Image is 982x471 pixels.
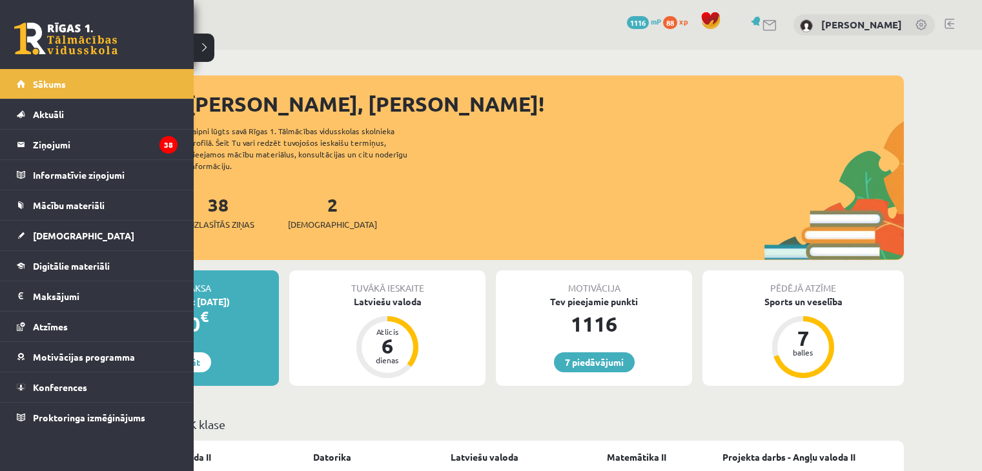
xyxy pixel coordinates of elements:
[289,270,486,295] div: Tuvākā ieskaite
[33,260,110,272] span: Digitālie materiāli
[17,403,178,432] a: Proktoringa izmēģinājums
[821,18,902,31] a: [PERSON_NAME]
[496,270,692,295] div: Motivācija
[187,88,904,119] div: [PERSON_NAME], [PERSON_NAME]!
[496,295,692,308] div: Tev pieejamie punkti
[33,351,135,363] span: Motivācijas programma
[368,356,407,364] div: dienas
[451,450,518,464] a: Latviešu valoda
[722,450,855,464] a: Projekta darbs - Angļu valoda II
[702,295,904,380] a: Sports un veselība 7 balles
[702,270,904,295] div: Pēdējā atzīme
[33,130,178,159] legend: Ziņojumi
[33,281,178,311] legend: Maksājumi
[33,108,64,120] span: Aktuāli
[679,16,688,26] span: xp
[17,69,178,99] a: Sākums
[17,190,178,220] a: Mācību materiāli
[182,193,254,231] a: 38Neizlasītās ziņas
[33,160,178,190] legend: Informatīvie ziņojumi
[17,372,178,402] a: Konferences
[200,307,209,326] span: €
[17,160,178,190] a: Informatīvie ziņojumi
[33,78,66,90] span: Sākums
[784,328,823,348] div: 7
[368,328,407,336] div: Atlicis
[33,412,145,423] span: Proktoringa izmēģinājums
[784,348,823,356] div: balles
[289,295,486,308] div: Latviešu valoda
[17,312,178,341] a: Atzīmes
[33,199,105,211] span: Mācību materiāli
[17,99,178,129] a: Aktuāli
[17,130,178,159] a: Ziņojumi38
[189,125,430,172] div: Laipni lūgts savā Rīgas 1. Tālmācības vidusskolas skolnieka profilā. Šeit Tu vari redzēt tuvojošo...
[554,352,635,372] a: 7 piedāvājumi
[368,336,407,356] div: 6
[33,321,68,332] span: Atzīmes
[607,450,666,464] a: Matemātika II
[288,193,377,231] a: 2[DEMOGRAPHIC_DATA]
[288,218,377,231] span: [DEMOGRAPHIC_DATA]
[159,136,178,154] i: 38
[289,295,486,380] a: Latviešu valoda Atlicis 6 dienas
[627,16,661,26] a: 1116 mP
[627,16,649,29] span: 1116
[17,221,178,250] a: [DEMOGRAPHIC_DATA]
[663,16,677,29] span: 88
[651,16,661,26] span: mP
[83,416,899,433] p: Mācību plāns 12.c1 JK klase
[182,218,254,231] span: Neizlasītās ziņas
[17,342,178,372] a: Motivācijas programma
[33,381,87,393] span: Konferences
[702,295,904,308] div: Sports un veselība
[800,19,813,32] img: Daniela Kozlovska
[663,16,694,26] a: 88 xp
[14,23,118,55] a: Rīgas 1. Tālmācības vidusskola
[313,450,351,464] a: Datorika
[17,281,178,311] a: Maksājumi
[496,308,692,339] div: 1116
[17,251,178,281] a: Digitālie materiāli
[33,230,134,241] span: [DEMOGRAPHIC_DATA]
